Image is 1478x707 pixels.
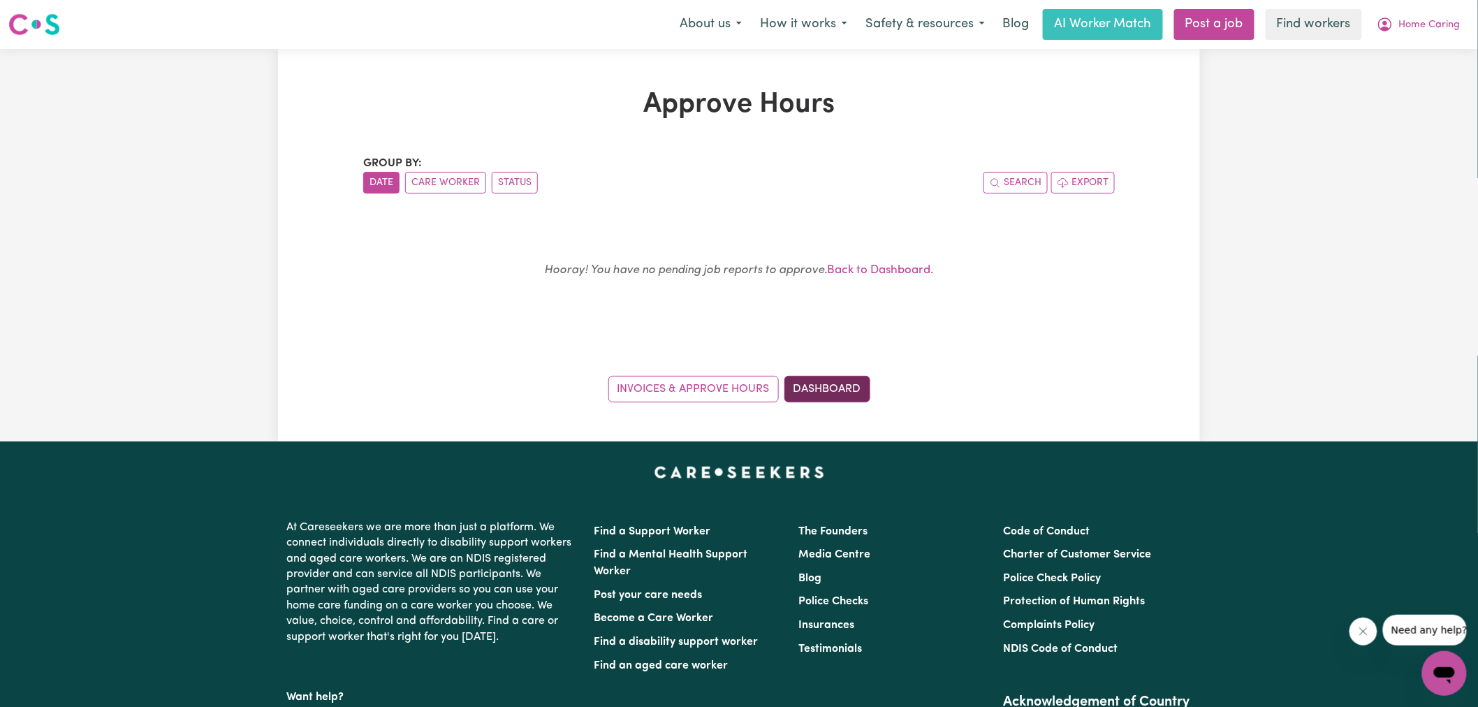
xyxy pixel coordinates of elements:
p: At Careseekers we are more than just a platform. We connect individuals directly to disability su... [286,514,577,650]
a: Protection of Human Rights [1004,596,1146,607]
a: Find a Mental Health Support Worker [594,549,747,577]
span: Group by: [363,158,422,169]
button: Search [983,172,1048,194]
iframe: Close message [1349,618,1377,646]
a: AI Worker Match [1043,9,1163,40]
a: Charter of Customer Service [1004,549,1152,560]
a: The Founders [798,526,868,537]
button: About us [671,10,751,39]
button: sort invoices by care worker [405,172,486,194]
button: My Account [1368,10,1470,39]
iframe: Button to launch messaging window [1422,651,1467,696]
a: Invoices & Approve Hours [608,376,779,402]
a: Dashboard [784,376,870,402]
button: Export [1051,172,1115,194]
a: Find workers [1266,9,1362,40]
a: Media Centre [798,549,870,560]
a: Back to Dashboard [828,264,931,276]
a: Post a job [1174,9,1254,40]
a: Complaints Policy [1004,620,1095,631]
a: Blog [798,573,821,584]
a: Find a Support Worker [594,526,710,537]
p: Want help? [286,684,577,705]
img: Careseekers logo [8,12,60,37]
a: Find a disability support worker [594,636,758,648]
h1: Approve Hours [363,88,1115,122]
span: Home Caring [1399,17,1461,33]
a: NDIS Code of Conduct [1004,643,1118,655]
small: . [545,264,934,276]
span: Need any help? [8,10,85,21]
a: Post your care needs [594,590,702,601]
a: Become a Care Worker [594,613,713,624]
a: Find an aged care worker [594,660,728,671]
a: Blog [994,9,1037,40]
button: sort invoices by paid status [492,172,538,194]
a: Police Checks [798,596,868,607]
em: Hooray! You have no pending job reports to approve. [545,264,828,276]
a: Careseekers home page [654,467,824,478]
a: Testimonials [798,643,862,655]
button: Safety & resources [856,10,994,39]
button: sort invoices by date [363,172,400,194]
a: Insurances [798,620,854,631]
a: Careseekers logo [8,8,60,41]
a: Police Check Policy [1004,573,1102,584]
a: Code of Conduct [1004,526,1090,537]
button: How it works [751,10,856,39]
iframe: Message from company [1383,615,1467,646]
